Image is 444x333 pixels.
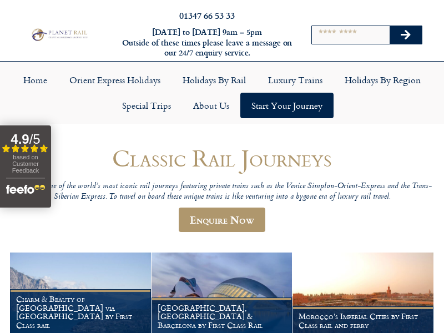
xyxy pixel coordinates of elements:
button: Search [390,26,422,44]
a: Luxury Trains [257,67,334,93]
a: Enquire Now [179,208,265,232]
img: Planet Rail Train Holidays Logo [29,27,89,42]
a: Home [12,67,58,93]
h1: Charm & Beauty of [GEOGRAPHIC_DATA] via [GEOGRAPHIC_DATA] by First Class rail [16,295,145,330]
a: Orient Express Holidays [58,67,171,93]
a: 01347 66 53 33 [179,9,235,22]
h1: Morocco’s Imperial Cities by First Class rail and ferry [299,312,427,330]
h6: [DATE] to [DATE] 9am – 5pm Outside of these times please leave a message on our 24/7 enquiry serv... [121,27,293,58]
h1: Classic Rail Journeys [10,145,434,171]
a: Holidays by Rail [171,67,257,93]
h1: [GEOGRAPHIC_DATA], [GEOGRAPHIC_DATA] & Barcelona by First Class Rail [158,304,286,330]
a: Holidays by Region [334,67,432,93]
a: About Us [182,93,240,118]
nav: Menu [6,67,438,118]
p: We offer some of the world’s most iconic rail journeys featuring private trains such as the Venic... [10,181,434,202]
a: Start your Journey [240,93,334,118]
a: Special Trips [111,93,182,118]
